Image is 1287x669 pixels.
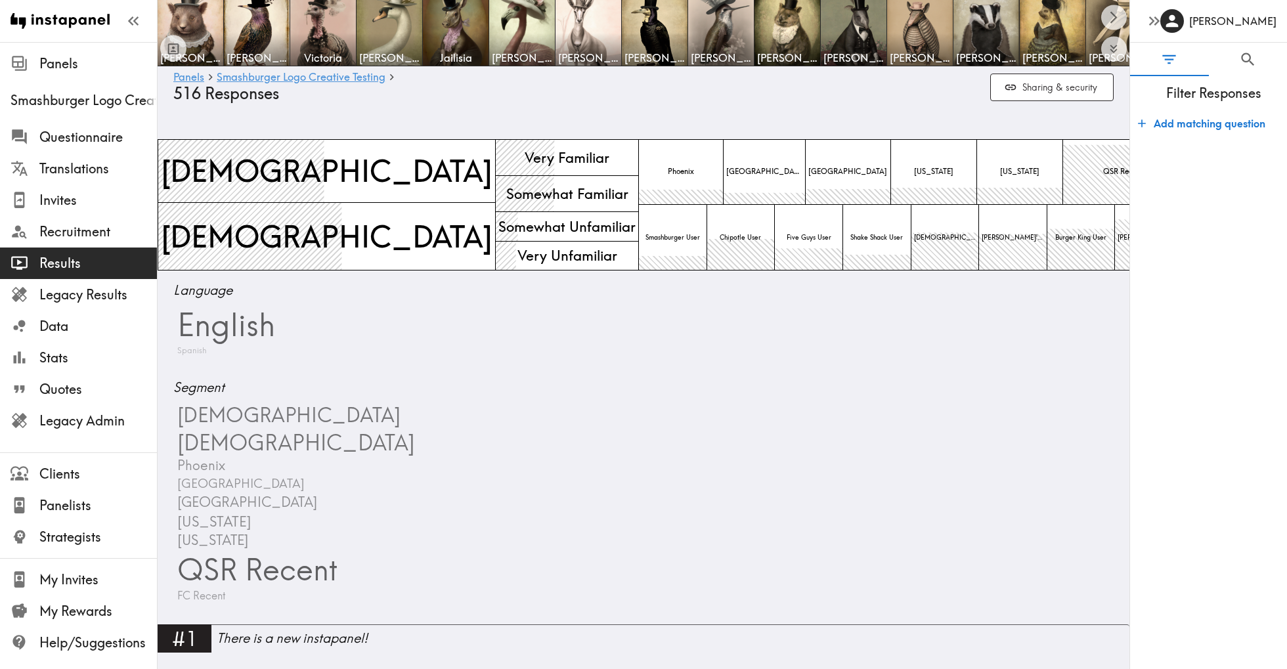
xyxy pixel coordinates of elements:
[496,214,638,239] span: Somewhat Unfamiliar
[39,634,157,652] span: Help/Suggestions
[217,629,1129,647] div: There is a new instapanel!
[158,213,495,260] span: [DEMOGRAPHIC_DATA]
[717,230,764,245] span: Chipotle User
[217,72,385,84] a: Smashburger Logo Creative Testing
[39,465,157,483] span: Clients
[504,181,631,206] span: Somewhat Familiar
[174,550,338,588] span: QSR Recent
[848,230,905,245] span: Shake Shack User
[160,51,221,65] span: [PERSON_NAME]
[173,281,1114,299] span: Language
[39,128,157,146] span: Questionnaire
[990,74,1114,102] button: Sharing & security
[293,51,353,65] span: Victoria
[492,51,552,65] span: [PERSON_NAME]
[757,51,818,65] span: [PERSON_NAME]
[39,380,157,399] span: Quotes
[174,511,251,531] span: [US_STATE]
[784,230,834,245] span: Five Guys User
[979,230,1047,245] span: [PERSON_NAME]'s User
[823,51,884,65] span: [PERSON_NAME]
[39,412,157,430] span: Legacy Admin
[1189,14,1276,28] h6: [PERSON_NAME]
[1133,110,1271,137] button: Add matching question
[173,378,1114,397] span: Segment
[1089,51,1149,65] span: [PERSON_NAME]
[1101,5,1127,30] button: Scroll right
[39,571,157,589] span: My Invites
[359,51,420,65] span: [PERSON_NAME]
[1115,230,1183,245] span: [PERSON_NAME] User
[174,588,225,603] span: FC Recent
[39,528,157,546] span: Strategists
[174,530,249,550] span: [US_STATE]
[174,305,275,345] span: English
[724,164,805,180] span: [GEOGRAPHIC_DATA]
[691,51,751,65] span: [PERSON_NAME]
[1130,43,1209,76] button: Filter Responses
[174,345,207,357] span: Spanish
[1022,51,1083,65] span: [PERSON_NAME]
[956,51,1016,65] span: [PERSON_NAME]
[806,164,890,180] span: [GEOGRAPHIC_DATA]
[39,349,157,367] span: Stats
[173,72,204,84] a: Panels
[158,624,1129,660] a: #1There is a new instapanel!
[1053,230,1109,245] span: Burger King User
[522,145,612,170] span: Very Familiar
[173,84,279,103] span: 516 Responses
[1239,51,1257,68] span: Search
[665,164,697,180] span: Phoenix
[39,54,157,73] span: Panels
[1101,36,1127,62] button: Expand to show all items
[174,456,225,475] span: Phoenix
[1101,164,1145,180] span: QSR Recent
[174,492,317,511] span: [GEOGRAPHIC_DATA]
[39,160,157,178] span: Translations
[39,317,157,335] span: Data
[624,51,685,65] span: [PERSON_NAME]
[39,223,157,241] span: Recruitment
[515,243,620,268] span: Very Unfamiliar
[39,602,157,620] span: My Rewards
[1141,84,1287,102] span: Filter Responses
[174,475,305,492] span: [GEOGRAPHIC_DATA]
[39,496,157,515] span: Panelists
[39,286,157,304] span: Legacy Results
[558,51,619,65] span: [PERSON_NAME]
[174,429,415,457] span: [DEMOGRAPHIC_DATA]
[174,402,401,428] span: [DEMOGRAPHIC_DATA]
[160,35,186,62] button: Toggle between responses and questions
[11,91,157,110] span: Smashburger Logo Creative Testing
[158,148,495,194] span: [DEMOGRAPHIC_DATA]
[997,164,1042,180] span: [US_STATE]
[39,254,157,272] span: Results
[911,164,956,180] span: [US_STATE]
[227,51,287,65] span: [PERSON_NAME]
[39,191,157,209] span: Invites
[158,624,211,652] div: #1
[911,230,979,245] span: [DEMOGRAPHIC_DATA]-Fil-A User
[890,51,950,65] span: [PERSON_NAME]
[643,230,703,245] span: Smashburger User
[425,51,486,65] span: Jailisia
